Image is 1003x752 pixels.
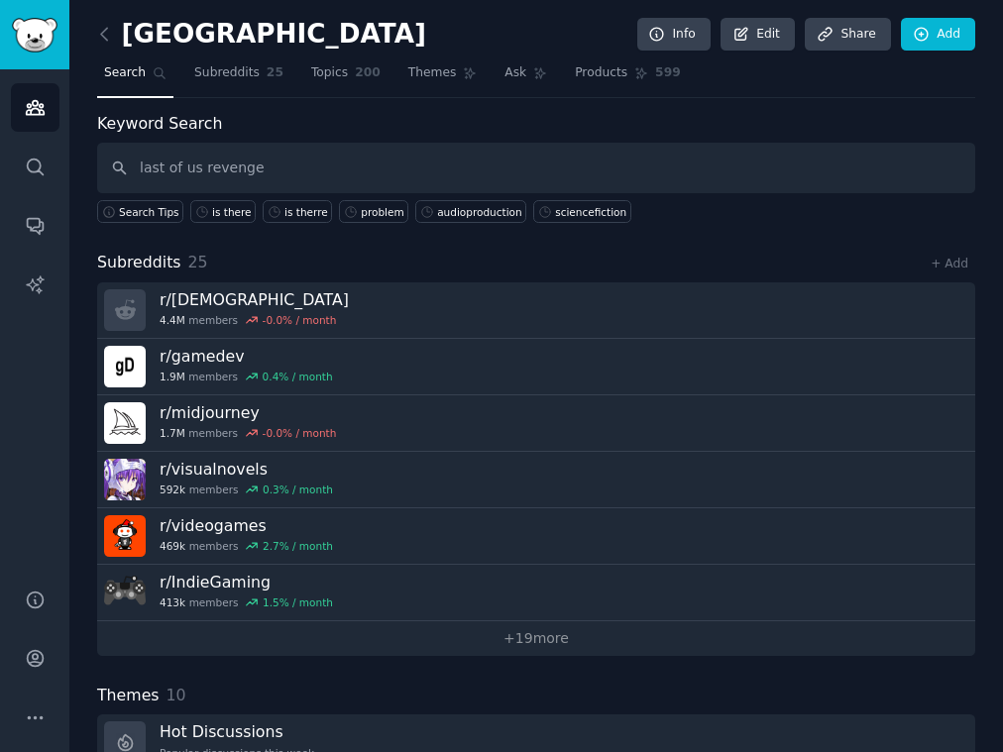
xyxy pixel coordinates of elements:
[97,143,975,193] input: Keyword search in audience
[575,64,627,82] span: Products
[160,402,336,423] h3: r/ midjourney
[97,200,183,223] button: Search Tips
[97,621,975,656] a: +19more
[160,515,333,536] h3: r/ videogames
[263,483,333,496] div: 0.3 % / month
[160,572,333,592] h3: r/ IndieGaming
[97,339,975,395] a: r/gamedev1.9Mmembers0.4% / month
[160,539,185,553] span: 469k
[655,64,681,82] span: 599
[408,64,457,82] span: Themes
[167,686,186,704] span: 10
[361,205,403,219] div: problem
[160,483,333,496] div: members
[188,253,208,271] span: 25
[160,595,185,609] span: 413k
[263,200,332,223] a: is therre
[104,515,146,557] img: videogames
[498,57,554,98] a: Ask
[212,205,252,219] div: is there
[160,721,314,742] h3: Hot Discussions
[12,18,57,53] img: GummySearch logo
[805,18,890,52] a: Share
[311,64,348,82] span: Topics
[568,57,687,98] a: Products599
[263,595,333,609] div: 1.5 % / month
[160,426,336,440] div: members
[104,572,146,613] img: IndieGaming
[263,426,337,440] div: -0.0 % / month
[263,539,333,553] div: 2.7 % / month
[931,257,968,270] a: + Add
[97,508,975,565] a: r/videogames469kmembers2.7% / month
[160,459,333,480] h3: r/ visualnovels
[304,57,388,98] a: Topics200
[637,18,711,52] a: Info
[104,346,146,387] img: gamedev
[721,18,795,52] a: Edit
[355,64,381,82] span: 200
[267,64,283,82] span: 25
[97,395,975,452] a: r/midjourney1.7Mmembers-0.0% / month
[119,205,179,219] span: Search Tips
[97,684,160,708] span: Themes
[160,370,185,383] span: 1.9M
[104,459,146,500] img: visualnovels
[160,346,333,367] h3: r/ gamedev
[160,370,333,383] div: members
[104,64,146,82] span: Search
[401,57,485,98] a: Themes
[263,313,337,327] div: -0.0 % / month
[415,200,526,223] a: audioproduction
[97,282,975,339] a: r/[DEMOGRAPHIC_DATA]4.4Mmembers-0.0% / month
[555,205,626,219] div: sciencefiction
[339,200,408,223] a: problem
[160,289,349,310] h3: r/ [DEMOGRAPHIC_DATA]
[97,114,222,133] label: Keyword Search
[97,452,975,508] a: r/visualnovels592kmembers0.3% / month
[533,200,631,223] a: sciencefiction
[901,18,975,52] a: Add
[437,205,521,219] div: audioproduction
[194,64,260,82] span: Subreddits
[160,426,185,440] span: 1.7M
[504,64,526,82] span: Ask
[97,565,975,621] a: r/IndieGaming413kmembers1.5% / month
[190,200,256,223] a: is there
[97,19,426,51] h2: [GEOGRAPHIC_DATA]
[263,370,333,383] div: 0.4 % / month
[97,57,173,98] a: Search
[160,595,333,609] div: members
[160,313,349,327] div: members
[284,205,328,219] div: is therre
[97,251,181,275] span: Subreddits
[104,402,146,444] img: midjourney
[187,57,290,98] a: Subreddits25
[160,313,185,327] span: 4.4M
[160,483,185,496] span: 592k
[160,539,333,553] div: members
